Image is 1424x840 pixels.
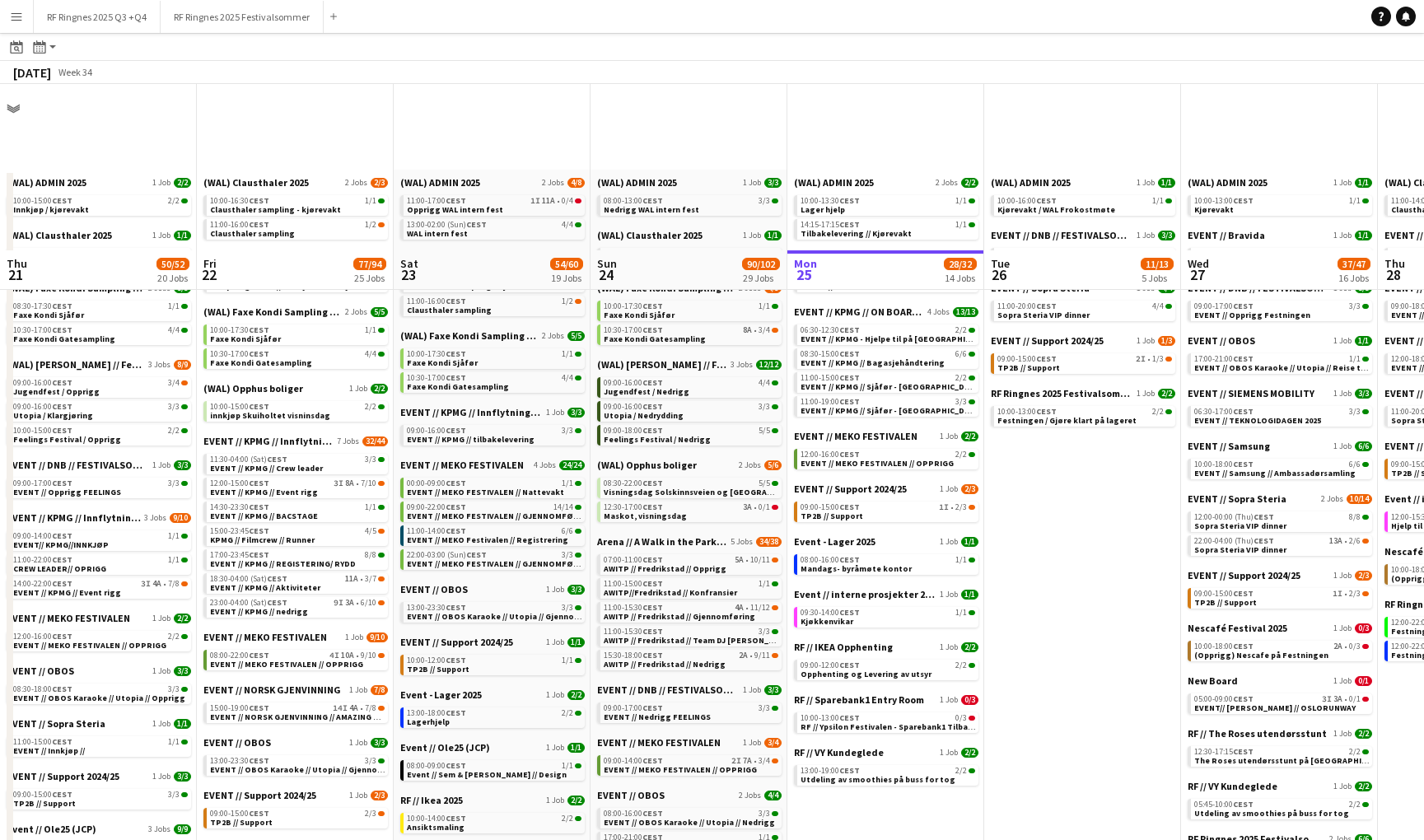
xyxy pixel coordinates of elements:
[203,382,388,394] a: (WAL) Opphus boliger1 Job2/2
[161,1,324,33] button: RF Ringnes 2025 Festivalsommer
[168,403,180,411] span: 3/3
[997,301,1172,320] a: 11:00-20:00CEST4/4Sopra Steria VIP dinner
[203,306,388,318] a: (WAL) Faxe Kondi Sampling 20252 Jobs5/5
[1188,229,1265,241] span: EVENT // Bravida
[1194,204,1234,215] span: Kjørevakt
[801,197,860,205] span: 10:00-13:30
[203,306,342,318] span: (WAL) Faxe Kondi Sampling 2025
[1233,353,1254,364] span: CEST
[604,302,663,310] span: 10:00-17:30
[597,358,782,459] div: (WAL) [PERSON_NAME] // Festivalsommer3 Jobs12/1209:00-16:00CEST4/4Jugendfest / Nedrigg09:00-16:00...
[801,381,982,392] span: EVENT // KPMG // Sjåfør - Fornebu
[1194,355,1254,363] span: 17:00-21:00
[1152,302,1164,310] span: 4/4
[759,403,770,411] span: 3/3
[1188,387,1314,399] span: EVENT // SIEMENS MOBILITY
[604,301,778,320] a: 10:00-17:30CEST1/1Faxe Kondi Sjåfør
[642,324,663,335] span: CEST
[13,197,72,205] span: 10:00-15:00
[1158,231,1175,240] span: 3/3
[210,204,341,215] span: Clausthaler sampling - kjørevakt
[801,219,975,238] a: 14:15-17:15CEST1/1Tilbakelevering // Kjørevakt
[365,350,376,358] span: 4/4
[34,1,161,33] button: RF Ringnes 2025 Q3 +Q4
[1194,197,1254,205] span: 10:00-13:00
[597,176,782,189] a: (WAL) ADMIN 20251 Job3/3
[1158,178,1175,188] span: 1/1
[955,398,967,406] span: 3/3
[991,334,1175,387] div: EVENT // Support 2024/251 Job1/309:00-15:00CEST2I•1/3TP2B // Support
[210,228,295,239] span: Clausthaler sampling
[7,176,86,189] span: (WAL) ADMIN 2025
[794,176,978,189] a: (WAL) ADMIN 20252 Jobs2/2
[597,358,782,371] a: (WAL) [PERSON_NAME] // Festivalsommer3 Jobs12/12
[1194,195,1369,214] a: 10:00-13:00CEST1/1Kjørevakt
[801,221,860,229] span: 14:15-17:15
[567,331,585,341] span: 5/5
[801,326,860,334] span: 06:30-12:30
[604,386,689,397] span: Jugendfest / Nedrigg
[801,204,845,215] span: Lager hjelp
[642,401,663,412] span: CEST
[955,374,967,382] span: 2/2
[1158,336,1175,346] span: 1/3
[801,195,975,214] a: 10:00-13:30CEST1/1Lager hjelp
[991,387,1133,399] span: RF Ringnes 2025 Festivalsommer
[168,379,180,387] span: 3/4
[13,334,115,344] span: Faxe Kondi Gatesampling
[1194,310,1310,320] span: EVENT // Opprigg Festningen
[210,350,269,358] span: 10:30-17:00
[764,231,782,240] span: 1/1
[13,301,188,320] a: 08:30-17:30CEST1/1Faxe Kondi Sjåfør
[1188,334,1255,347] span: EVENT // OBOS
[1188,387,1372,440] div: EVENT // SIEMENS MOBILITY1 Job3/306:30-17:00CEST3/3EVENT // TEKNOLOGIDAGEN 2025
[743,231,761,240] span: 1 Job
[365,403,376,411] span: 2/2
[801,405,982,416] span: EVENT // KPMG // Sjåfør - Gøteborg
[1355,389,1372,399] span: 3/3
[210,195,385,214] a: 10:00-16:30CEST1/1Clausthaler sampling - kjørevakt
[7,358,191,371] a: (WAL) [PERSON_NAME] // Festivalsommer3 Jobs8/9
[801,372,975,391] a: 11:00-15:00CEST2/2EVENT // KPMG // Sjåfør - [GEOGRAPHIC_DATA]
[936,178,958,188] span: 2 Jobs
[597,358,727,371] span: (WAL) Hansa Borg // Festivalsommer
[203,382,303,394] span: (WAL) Opphus boliger
[152,178,170,188] span: 1 Job
[400,329,539,342] span: (WAL) Faxe Kondi Sampling 2025
[7,229,191,241] a: (WAL) Clausthaler 20251 Job1/1
[562,374,573,382] span: 4/4
[597,282,782,358] div: (WAL) Faxe Kondi Sampling 20252 Jobs4/510:00-17:30CEST1/1Faxe Kondi Sjåfør10:30-17:00CEST8A•3/4Fa...
[345,307,367,317] span: 2 Jobs
[997,302,1057,310] span: 11:00-20:00
[371,178,388,188] span: 2/3
[1349,197,1361,205] span: 1/1
[249,401,269,412] span: CEST
[400,176,480,189] span: (WAL) ADMIN 2025
[13,377,188,396] a: 09:00-16:00CEST3/4Jugendfest / Opprigg
[839,396,860,407] span: CEST
[597,176,782,229] div: (WAL) ADMIN 20251 Job3/308:00-13:00CEST3/3Nedrigg WAL intern fest
[642,301,663,311] span: CEST
[801,324,975,343] a: 06:30-12:30CEST2/2EVENT // KPMG - Hjelpe til på [GEOGRAPHIC_DATA]
[407,219,581,238] a: 13:00-02:00 (Sun)CEST4/4WAL intern fest
[1194,408,1254,416] span: 06:30-17:00
[1136,355,1146,363] span: 2I
[597,229,782,241] a: (WAL) Clausthaler 20251 Job1/1
[249,324,269,335] span: CEST
[407,228,468,239] span: WAL intern fest
[203,306,388,382] div: (WAL) Faxe Kondi Sampling 20252 Jobs5/510:00-17:30CEST1/1Faxe Kondi Sjåfør10:30-17:00CEST4/4Faxe ...
[546,408,564,418] span: 1 Job
[1036,406,1057,417] span: CEST
[801,350,860,358] span: 08:30-15:00
[174,231,191,240] span: 1/1
[52,248,72,259] span: CEST
[604,195,778,214] a: 08:00-13:00CEST3/3Nedrigg WAL intern fest
[794,306,924,318] span: EVENT // KPMG // ON BOARDING
[997,195,1172,214] a: 10:00-16:00CEST1/1Kjørevakt / WAL Frokostmøte
[642,377,663,388] span: CEST
[52,377,72,388] span: CEST
[210,326,269,334] span: 10:00-17:30
[1355,336,1372,346] span: 1/1
[961,178,978,188] span: 2/2
[13,204,89,215] span: Innkjøp / kjørevakt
